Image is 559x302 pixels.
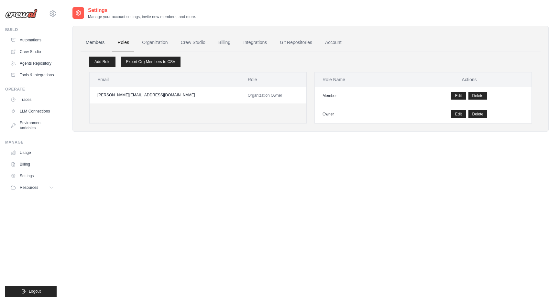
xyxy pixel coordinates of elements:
th: Actions [407,72,532,87]
th: Role Name [315,72,407,87]
a: Git Repositories [275,34,317,51]
a: LLM Connections [8,106,57,116]
td: Member [315,87,407,105]
div: Operate [5,87,57,92]
a: Agents Repository [8,58,57,69]
a: Edit [451,92,466,100]
th: Role [240,72,306,87]
a: Account [320,34,347,51]
span: Resources [20,185,38,190]
a: Traces [8,94,57,105]
a: Environment Variables [8,118,57,133]
a: Members [81,34,110,51]
button: Logout [5,286,57,297]
a: Crew Studio [176,34,211,51]
td: Owner [315,105,407,124]
a: Automations [8,35,57,45]
h2: Settings [88,6,196,14]
span: Logout [29,289,41,294]
th: Email [90,72,240,87]
a: Tools & Integrations [8,70,57,80]
a: Integrations [238,34,272,51]
a: Billing [8,159,57,169]
a: Roles [112,34,134,51]
td: [PERSON_NAME][EMAIL_ADDRESS][DOMAIN_NAME] [90,87,240,103]
a: Crew Studio [8,47,57,57]
span: Organization Owner [248,93,282,98]
button: Resources [8,182,57,193]
a: Export Org Members to CSV [121,57,181,67]
div: Build [5,27,57,32]
button: Delete [468,110,488,118]
button: Delete [468,92,488,100]
a: Billing [213,34,236,51]
div: Manage [5,140,57,145]
a: Organization [137,34,173,51]
a: Usage [8,147,57,158]
a: Settings [8,171,57,181]
img: Logo [5,9,38,18]
a: Edit [451,110,466,118]
p: Manage your account settings, invite new members, and more. [88,14,196,19]
a: Add Role [89,57,115,67]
